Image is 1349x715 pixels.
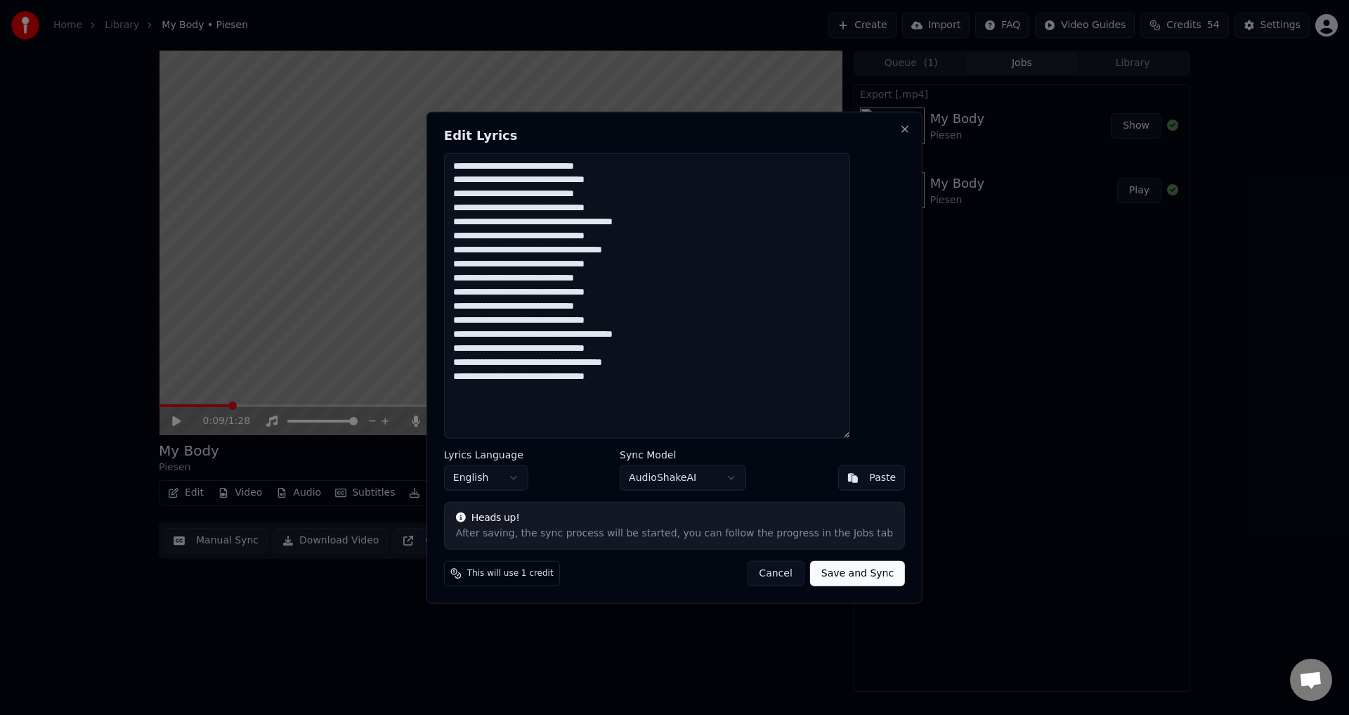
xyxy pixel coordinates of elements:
label: Lyrics Language [444,450,528,460]
span: This will use 1 credit [467,568,554,579]
label: Sync Model [620,450,746,460]
button: Cancel [747,561,804,586]
button: Paste [838,465,905,491]
div: After saving, the sync process will be started, you can follow the progress in the Jobs tab [456,527,893,541]
div: Paste [869,471,896,485]
div: Heads up! [456,511,893,525]
button: Save and Sync [810,561,905,586]
h2: Edit Lyrics [444,129,905,141]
